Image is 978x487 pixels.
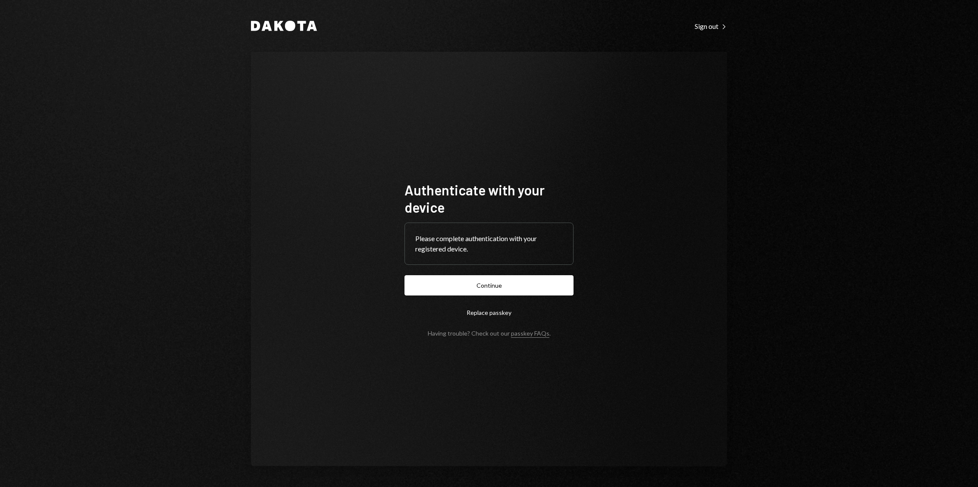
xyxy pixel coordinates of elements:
[415,233,563,254] div: Please complete authentication with your registered device.
[404,181,574,216] h1: Authenticate with your device
[404,302,574,323] button: Replace passkey
[695,22,727,31] div: Sign out
[428,330,551,337] div: Having trouble? Check out our .
[695,21,727,31] a: Sign out
[404,275,574,295] button: Continue
[511,330,549,338] a: passkey FAQs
